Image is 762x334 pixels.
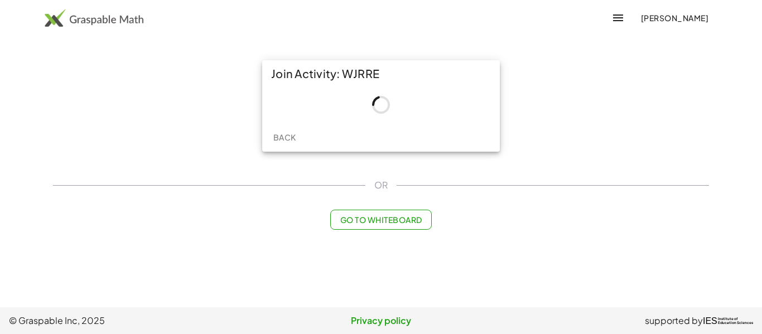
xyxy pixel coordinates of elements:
span: IES [703,316,717,326]
span: Go to Whiteboard [340,215,422,225]
span: © Graspable Inc, 2025 [9,314,257,327]
button: Go to Whiteboard [330,210,431,230]
div: Join Activity: WJRRE [262,60,500,87]
button: Back [267,127,302,147]
span: Institute of Education Sciences [718,317,753,325]
button: [PERSON_NAME] [631,8,717,28]
span: Back [273,132,296,142]
span: [PERSON_NAME] [640,13,708,23]
span: supported by [645,314,703,327]
a: IESInstitute ofEducation Sciences [703,314,753,327]
a: Privacy policy [257,314,505,327]
span: OR [374,178,388,192]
